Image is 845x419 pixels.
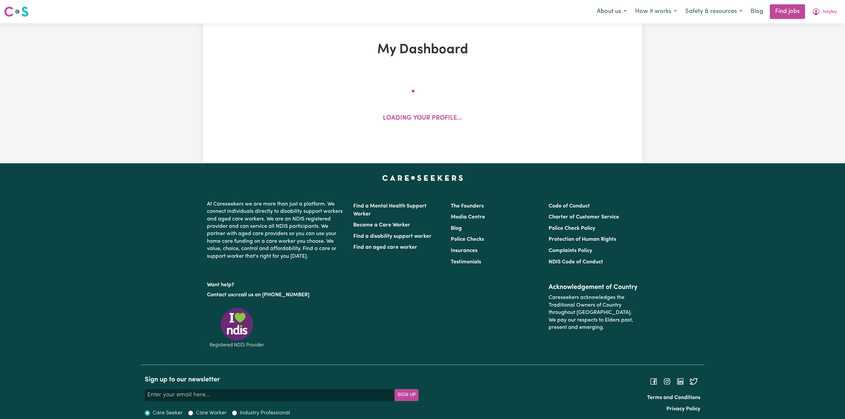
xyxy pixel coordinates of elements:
[770,4,805,19] a: Find jobs
[681,5,747,19] button: Safety & resources
[747,4,767,19] a: Blog
[451,214,485,220] a: Media Centre
[631,5,681,19] button: How it works
[353,234,431,239] a: Find a disability support worker
[647,395,700,400] a: Terms and Conditions
[395,389,419,401] button: Subscribe
[451,226,462,231] a: Blog
[823,8,837,16] span: hayley
[207,289,345,301] p: or
[808,5,841,19] button: My Account
[549,283,638,291] h2: Acknowledgement of Country
[451,259,481,265] a: Testimonials
[4,4,29,19] a: Careseekers logo
[207,198,345,263] p: At Careseekers we are more than just a platform. We connect individuals directly to disability su...
[145,376,419,384] h2: Sign up to our newsletter
[383,114,462,123] p: Loading your profile...
[238,292,309,298] a: call us on [PHONE_NUMBER]
[207,292,233,298] a: Contact us
[690,379,698,384] a: Follow Careseekers on Twitter
[280,42,565,58] h1: My Dashboard
[240,409,290,417] label: Industry Professional
[549,291,638,334] p: Careseekers acknowledges the Traditional Owners of Country throughout [GEOGRAPHIC_DATA]. We pay o...
[451,204,484,209] a: The Founders
[353,222,410,228] a: Become a Care Worker
[353,204,426,217] a: Find a Mental Health Support Worker
[153,409,183,417] label: Care Seeker
[145,389,395,401] input: Enter your email here...
[549,204,590,209] a: Code of Conduct
[353,245,417,250] a: Find an aged care worker
[549,237,616,242] a: Protection of Human Rights
[650,379,658,384] a: Follow Careseekers on Facebook
[207,307,267,349] img: Registered NDIS provider
[4,6,29,18] img: Careseekers logo
[382,175,463,181] a: Careseekers home page
[666,406,700,412] a: Privacy Policy
[549,226,595,231] a: Police Check Policy
[451,248,477,253] a: Insurances
[549,214,619,220] a: Charter of Customer Service
[196,409,227,417] label: Care Worker
[451,237,484,242] a: Police Checks
[549,248,592,253] a: Complaints Policy
[207,279,345,289] p: Want help?
[676,379,684,384] a: Follow Careseekers on LinkedIn
[549,259,603,265] a: NDIS Code of Conduct
[592,5,631,19] button: About us
[663,379,671,384] a: Follow Careseekers on Instagram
